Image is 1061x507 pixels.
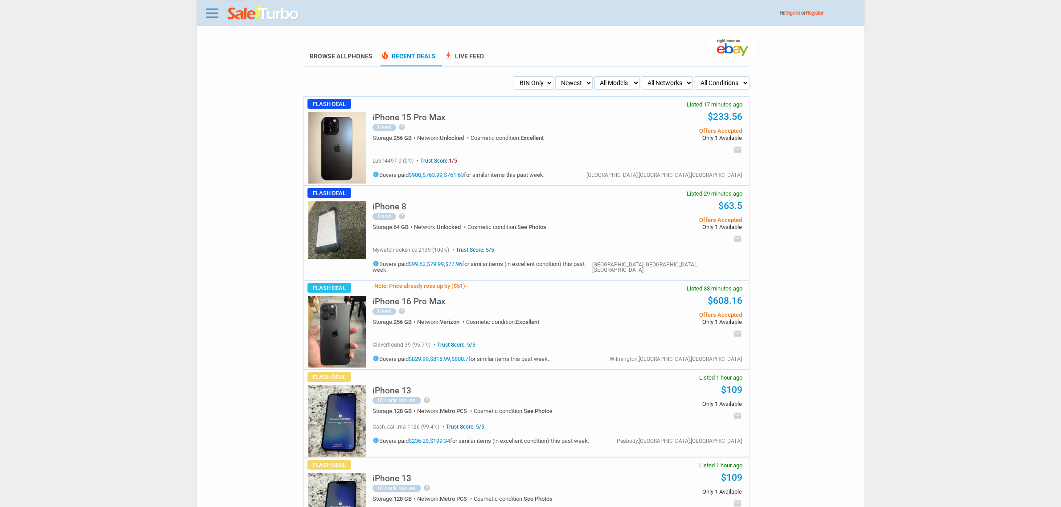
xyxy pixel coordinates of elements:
span: 128 GB [393,408,412,414]
span: 128 GB [393,495,412,502]
div: Cosmetic condition: [474,408,553,414]
a: $761.63 [444,172,464,178]
span: Only 1 Available [607,489,741,495]
a: iPhone 13 [373,476,411,482]
span: Verizon [440,319,459,325]
div: Used [373,213,396,220]
span: Unlocked [437,224,461,230]
a: $608.16 [708,295,742,306]
span: Metro PCS [440,495,467,502]
img: saleturbo.com - Online Deals and Discount Coupons [228,6,299,22]
span: Flash Deal [307,372,351,382]
span: Excellent [520,135,544,141]
div: Cosmetic condition: [471,135,544,141]
img: s-l225.jpg [308,201,366,259]
a: $63.5 [718,200,742,211]
span: or [801,10,823,16]
div: Network: [417,135,471,141]
a: $233.56 [708,111,742,122]
a: $808.7 [451,356,468,362]
img: s-l225.jpg [308,296,366,368]
div: Storage: [373,135,417,141]
span: Excellent [516,319,539,325]
div: Network: [417,408,474,414]
div: Network: [417,496,474,502]
a: iPhone 15 Pro Max [373,115,446,122]
a: iPhone 16 Pro Max [373,299,446,306]
div: Peabody,[GEOGRAPHIC_DATA],[GEOGRAPHIC_DATA] [617,438,742,444]
h5: iPhone 13 [373,474,411,482]
a: $818.99 [430,356,450,362]
span: Listed 29 minutes ago [687,191,742,196]
a: $236.29 [409,437,429,444]
span: Only 1 Available [607,224,741,230]
div: IC Lock Issues [373,397,421,404]
span: lu614497 0 (0%) [373,158,414,164]
span: 64 GB [393,224,409,230]
span: Only 1 Available [607,135,741,141]
span: Trust Score: [415,158,457,164]
span: Hi! [780,10,786,16]
div: Wilmington,[GEOGRAPHIC_DATA],[GEOGRAPHIC_DATA] [610,356,742,362]
span: Listed 17 minutes ago [687,102,742,107]
div: Used [373,124,396,131]
h5: iPhone 13 [373,386,411,395]
i: help [398,213,406,220]
span: Listed 1 hour ago [699,462,742,468]
span: local_fire_department [381,51,389,60]
h5: Buyers paid , , for similar items this past week. [373,171,545,178]
span: 1/5 [449,158,457,164]
span: Flash Deal [307,188,351,198]
h5: Buyers paid , , for similar items (in excellent condition) this past week. [373,260,592,273]
span: - [373,282,374,289]
div: IC Lock Issues [373,485,421,492]
div: Storage: [373,496,417,502]
a: $77.96 [445,261,462,267]
span: Trust Score: 5/5 [451,247,494,253]
h5: Buyers paid , for similar items (in excellent condition) this past week. [373,437,589,444]
span: cl3verhound 39 (95.7%) [373,342,430,348]
div: Storage: [373,408,417,414]
a: $199.34 [430,437,450,444]
a: $829.99 [409,356,429,362]
i: info [373,355,379,362]
i: email [733,329,742,338]
a: Register [806,10,823,16]
span: Phones [348,53,373,60]
i: info [373,171,379,178]
i: info [373,437,379,444]
span: 256 GB [393,135,412,141]
i: help [423,397,430,404]
span: Trust Score: 5/5 [441,424,484,430]
i: help [423,484,430,491]
h5: Buyers paid , , for similar items this past week. [373,355,549,362]
span: - [465,282,467,289]
span: Listed 1 hour ago [699,375,742,380]
div: [GEOGRAPHIC_DATA],[GEOGRAPHIC_DATA],[GEOGRAPHIC_DATA] [592,262,741,273]
a: $109 [721,384,742,395]
div: [GEOGRAPHIC_DATA],[GEOGRAPHIC_DATA],[GEOGRAPHIC_DATA] [586,172,742,178]
span: Offers Accepted [607,312,741,318]
i: email [733,411,742,420]
i: help [398,307,406,315]
a: iPhone 13 [373,388,411,395]
a: boltLive Feed [444,53,484,66]
span: Only 1 Available [607,319,741,325]
a: $763.99 [422,172,442,178]
a: Sign In [786,10,800,16]
span: Flash Deal [307,460,351,470]
a: Browse AllPhones [310,53,373,60]
span: Offers Accepted [607,217,741,223]
div: Storage: [373,319,417,325]
img: s-l225.jpg [308,112,366,184]
span: See Photos [517,224,546,230]
h5: iPhone 8 [373,202,406,211]
h3: Note: Price already rose up by ($51) [373,283,467,289]
h5: iPhone 15 Pro Max [373,113,446,122]
span: Flash Deal [307,283,351,293]
span: Metro PCS [440,408,467,414]
img: s-l225.jpg [308,385,366,457]
span: See Photos [524,495,553,502]
span: Unlocked [440,135,464,141]
span: bolt [444,51,453,60]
